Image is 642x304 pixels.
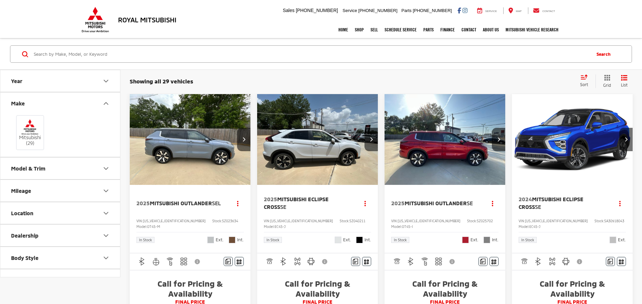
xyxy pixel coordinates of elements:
span: Int. [364,237,371,243]
span: Moonstone Gray Metallic/Black Roof [207,237,214,243]
div: Color [102,276,110,284]
button: Search [590,46,620,62]
span: White Diamond [335,237,341,243]
span: OT45-I [402,225,413,229]
span: [PHONE_NUMBER] [296,8,338,13]
button: Comments [478,257,488,266]
img: Comments [480,259,486,264]
span: Model: [136,225,147,229]
div: Dealership [11,232,38,239]
span: OT45-M [147,225,160,229]
button: Window Sticker [362,257,371,266]
div: Mileage [11,188,31,194]
span: Ext. [343,237,351,243]
span: Int. [237,237,244,243]
div: Model & Trim [102,165,110,173]
a: Parts: Opens in a new tab [420,21,437,38]
button: Next image [364,128,378,151]
span: Call for Pricing & Availability [519,279,626,299]
div: Body Style [102,254,110,262]
span: In Stock [394,238,407,242]
div: Year [11,78,22,84]
span: Call for Pricing & Availability [391,279,499,299]
div: Body Style [11,255,38,261]
img: Royal Mitsubishi in Baton Rouge, LA) [21,119,39,135]
button: Select sort value [577,74,596,88]
div: 2025 Mitsubishi Outlander SE 0 [384,94,506,185]
button: View Disclaimer [192,255,203,269]
span: Model: [391,225,402,229]
a: Instagram: Click to visit our Instagram page [462,8,467,13]
img: 2024 Mitsubishi Eclipse Cross SE [512,94,633,185]
span: In Stock [266,238,279,242]
img: Mitsubishi [80,7,110,33]
a: 2025 Mitsubishi Eclipse Cross SE2025 Mitsubishi Eclipse Cross SE2025 Mitsubishi Eclipse Cross SE2... [257,94,379,185]
span: Mitsubishi Outlander [150,200,212,206]
span: In Stock [521,238,534,242]
i: Window Sticker [364,259,369,264]
button: Comments [224,257,233,266]
input: Search by Make, Model, or Keyword [33,46,590,62]
span: Mitsubishi Outlander [405,200,467,206]
img: Comments [353,259,358,264]
span: Mitsubishi Eclipse Cross [519,196,583,210]
a: Map [503,7,527,14]
a: 2024 Mitsubishi Eclipse Cross SE2024 Mitsubishi Eclipse Cross SE2024 Mitsubishi Eclipse Cross SE2... [512,94,633,185]
button: Actions [487,197,499,209]
img: 2025 Mitsubishi Outlander SEL [129,94,251,185]
img: 2025 Mitsubishi Eclipse Cross SE [257,94,379,185]
button: Comments [351,257,360,266]
div: 2024 Mitsubishi Eclipse Cross SE 0 [512,94,633,185]
span: Mitsubishi Eclipse Cross [264,196,329,210]
span: Light Gray [484,237,490,243]
span: Stock: [595,219,604,223]
img: Bluetooth® [138,257,146,266]
button: Grid View [596,74,616,88]
span: 2025 [136,200,150,206]
a: Sell [367,21,381,38]
span: [US_VEHICLE_IDENTIFICATION_NUMBER] [525,219,588,223]
a: Schedule Service: Opens in a new tab [381,21,420,38]
span: Red Diamond [462,237,469,243]
img: 4WD/AWD [548,257,556,266]
div: 2025 Mitsubishi Eclipse Cross SE 0 [257,94,379,185]
a: 2025 Mitsubishi Outlander SEL2025 Mitsubishi Outlander SEL2025 Mitsubishi Outlander SEL2025 Mitsu... [129,94,251,185]
button: Actions [614,197,626,209]
span: Service [485,10,497,13]
button: LocationLocation [0,202,121,224]
a: Shop [351,21,367,38]
button: View Disclaimer [447,255,458,269]
span: EC45-J [275,225,286,229]
a: Finance [437,21,458,38]
a: Facebook: Click to visit our Facebook page [457,8,461,13]
img: Adaptive Cruise Control [265,257,274,266]
span: Ext. [470,237,478,243]
button: Next image [492,128,505,151]
span: SA30918043 [604,219,624,223]
span: 2025 [391,200,405,206]
div: Year [102,77,110,85]
span: [US_VEHICLE_IDENTIFICATION_NUMBER] [398,219,460,223]
span: Parts [401,8,411,13]
button: Next image [237,128,250,151]
span: SE [535,204,541,210]
button: YearYear [0,70,121,92]
span: Map [516,10,522,13]
span: dropdown dots [492,201,493,206]
span: Stock: [212,219,222,223]
button: Model & TrimModel & Trim [0,158,121,179]
a: 2025Mitsubishi Eclipse CrossSE [264,196,353,211]
span: Call for Pricing & Availability [264,279,371,299]
button: MileageMileage [0,180,121,202]
span: Black [356,237,363,243]
img: 3rd Row Seating [180,257,188,266]
span: SZ023634 [222,219,238,223]
button: Color [0,269,121,291]
h3: Royal Mitsubishi [118,16,177,23]
img: Remote Start [421,257,429,266]
span: In Stock [139,238,152,242]
button: List View [616,74,633,88]
img: 2025 Mitsubishi Outlander SE [384,94,506,185]
span: SZ040211 [349,219,365,223]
